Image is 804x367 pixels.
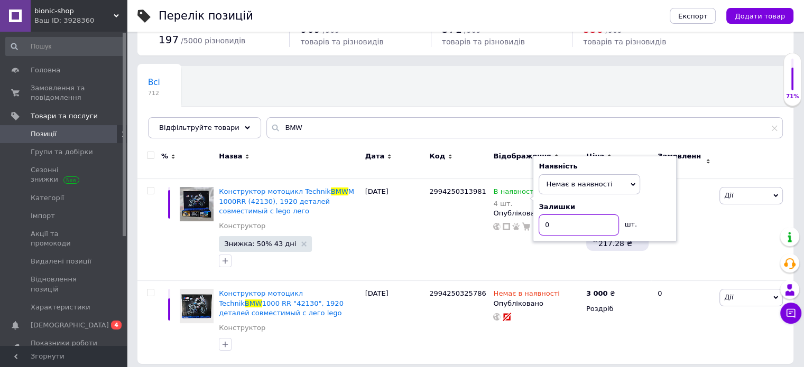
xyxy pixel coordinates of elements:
a: Конструктор [219,323,265,333]
input: Пошук [5,37,125,56]
span: Акції та промокоди [31,229,98,248]
span: Замовлення [658,152,703,171]
span: Товари та послуги [31,111,98,121]
div: 4 шт. [493,200,535,208]
span: bionic-shop [34,6,114,16]
div: шт. [619,214,640,229]
div: Ваш ID: 3928360 [34,16,127,25]
span: Дата [365,152,385,161]
span: % [161,152,168,161]
span: Замовлення та повідомлення [31,83,98,102]
span: 909 [300,23,320,35]
span: Експорт [678,12,708,20]
span: 2994250313981 [429,187,486,195]
div: 0 [651,179,717,281]
span: Видалені позиції [31,257,91,266]
span: Характеристики [31,303,90,312]
span: / 5000 різновидів [181,36,245,45]
input: Пошук по назві позиції, артикулу і пошуковим запитам [266,117,783,138]
div: Опубліковано [493,299,580,308]
span: Дії [724,293,733,301]
span: BMW [331,187,348,195]
a: Конструктор мотоцикл TechnikBMWM 1000RR (42130), 1920 деталей совместимый с lego лего [219,187,354,214]
span: 1000 RR "42130", 1920 деталей совместимый с лего lego [219,299,344,317]
span: товарів та різновидів [300,37,383,46]
span: Конструктор мотоцикл Technik [219,187,331,195]
div: ₴ [586,289,615,298]
span: В наявності [493,187,535,199]
div: Залишки [539,202,671,212]
span: Головна [31,65,60,75]
span: 2994250325786 [429,289,486,297]
span: M 1000RR (42130), 1920 деталей совместимый с lego лего [219,187,354,214]
b: 3 000 [586,289,608,297]
div: 0 [651,281,717,364]
span: Категорії [31,193,64,203]
span: Назва [219,152,242,161]
span: / 909 [464,26,480,34]
span: 538 [583,23,603,35]
div: [DATE] [363,179,427,281]
button: Додати товар [726,8,793,24]
span: Код [429,152,445,161]
span: Імпорт [31,211,55,221]
span: Групи та добірки [31,147,93,157]
div: 71% [784,93,801,100]
div: Наявність [539,162,671,171]
span: 4 [111,321,122,330]
span: Конструктор мотоцикл Technik [219,289,303,307]
div: Опубліковано [493,209,580,218]
span: Відновлення позицій [31,275,98,294]
a: Конструктор [219,221,265,231]
span: Всі [148,78,160,87]
button: Експорт [670,8,716,24]
span: Немає в наявності [546,180,612,188]
span: [DEMOGRAPHIC_DATA] [31,321,109,330]
span: Знижка: 50% 43 дні [224,240,296,247]
span: Відображення [493,152,551,161]
span: Додати товар [735,12,785,20]
span: Сезонні знижки [31,165,98,184]
span: Дії [724,191,733,199]
span: 371 [442,23,462,35]
div: Роздріб [586,304,649,314]
span: товарів та різновидів [442,37,525,46]
span: Ціна [586,152,604,161]
span: Позиції [31,129,57,139]
span: 197 [159,33,179,46]
span: Відфільтруйте товари [159,124,239,131]
img: Конструктор мотоцикл Technik BMW 1000 RR "42130", 1920 деталей совместимый с лего lego [180,289,214,323]
span: / 909 [605,26,622,34]
span: товарів та різновидів [583,37,666,46]
div: [DATE] [363,281,427,364]
div: Перелік позицій [159,11,253,22]
span: Показники роботи компанії [31,338,98,357]
span: 712 [148,89,160,97]
span: / 909 [323,26,339,34]
span: BMW [245,299,262,307]
button: Чат з покупцем [780,303,801,324]
a: Конструктор мотоцикл TechnikBMW1000 RR "42130", 1920 деталей совместимый с лего lego [219,289,344,316]
img: Конструктор мотоцикл Technik BMW M 1000RR (42130), 1920 деталей совместимый с lego лего [180,187,214,221]
span: Немає в наявності [493,289,559,300]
